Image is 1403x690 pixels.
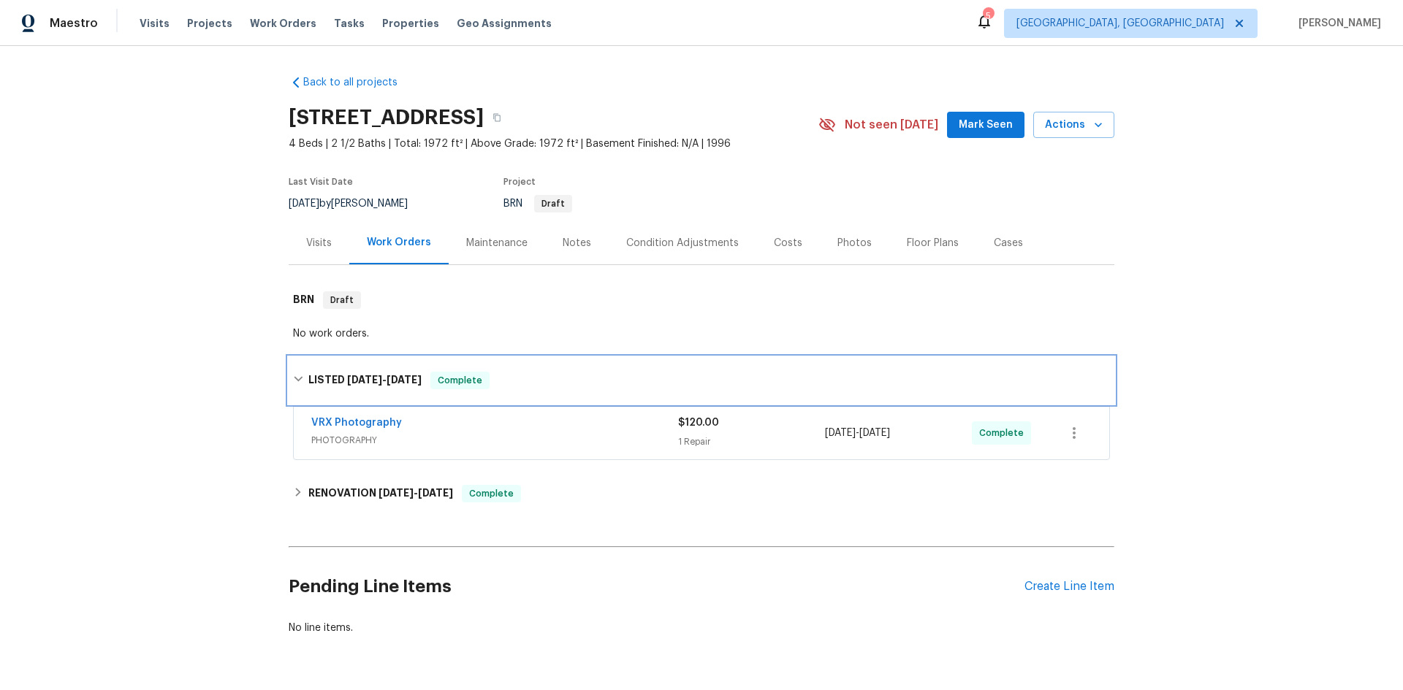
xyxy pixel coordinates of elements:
[308,372,422,389] h6: LISTED
[678,434,825,449] div: 1 Repair
[845,118,938,132] span: Not seen [DATE]
[503,177,536,186] span: Project
[289,199,319,209] span: [DATE]
[1033,112,1114,139] button: Actions
[347,375,382,385] span: [DATE]
[432,373,488,388] span: Complete
[418,488,453,498] span: [DATE]
[311,433,678,448] span: PHOTOGRAPHY
[289,75,429,90] a: Back to all projects
[536,199,571,208] span: Draft
[947,112,1024,139] button: Mark Seen
[289,177,353,186] span: Last Visit Date
[563,236,591,250] div: Notes
[979,426,1030,440] span: Complete
[187,16,232,31] span: Projects
[907,236,959,250] div: Floor Plans
[387,375,422,385] span: [DATE]
[825,428,856,438] span: [DATE]
[503,199,572,209] span: BRN
[859,428,890,438] span: [DATE]
[347,375,422,385] span: -
[1016,16,1224,31] span: [GEOGRAPHIC_DATA], [GEOGRAPHIC_DATA]
[457,16,552,31] span: Geo Assignments
[825,426,890,440] span: -
[379,488,453,498] span: -
[983,9,993,23] div: 5
[311,418,402,428] a: VRX Photography
[626,236,739,250] div: Condition Adjustments
[289,110,484,125] h2: [STREET_ADDRESS]
[466,236,528,250] div: Maintenance
[50,16,98,31] span: Maestro
[382,16,439,31] span: Properties
[1045,116,1103,134] span: Actions
[289,195,425,212] div: by [PERSON_NAME]
[994,236,1023,250] div: Cases
[1293,16,1381,31] span: [PERSON_NAME]
[379,488,414,498] span: [DATE]
[289,621,1114,635] div: No line items.
[289,476,1114,511] div: RENOVATION [DATE]-[DATE]Complete
[774,236,802,250] div: Costs
[484,104,510,131] button: Copy Address
[959,116,1013,134] span: Mark Seen
[837,236,872,250] div: Photos
[1024,580,1114,594] div: Create Line Item
[289,357,1114,404] div: LISTED [DATE]-[DATE]Complete
[308,485,453,502] h6: RENOVATION
[289,137,818,151] span: 4 Beds | 2 1/2 Baths | Total: 1972 ft² | Above Grade: 1972 ft² | Basement Finished: N/A | 1996
[293,326,1110,341] div: No work orders.
[289,553,1024,621] h2: Pending Line Items
[463,486,520,501] span: Complete
[367,235,431,250] div: Work Orders
[324,293,360,307] span: Draft
[334,18,365,28] span: Tasks
[678,418,719,428] span: $120.00
[140,16,170,31] span: Visits
[293,291,314,309] h6: BRN
[250,16,316,31] span: Work Orders
[289,277,1114,323] div: BRN Draft
[306,236,332,250] div: Visits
